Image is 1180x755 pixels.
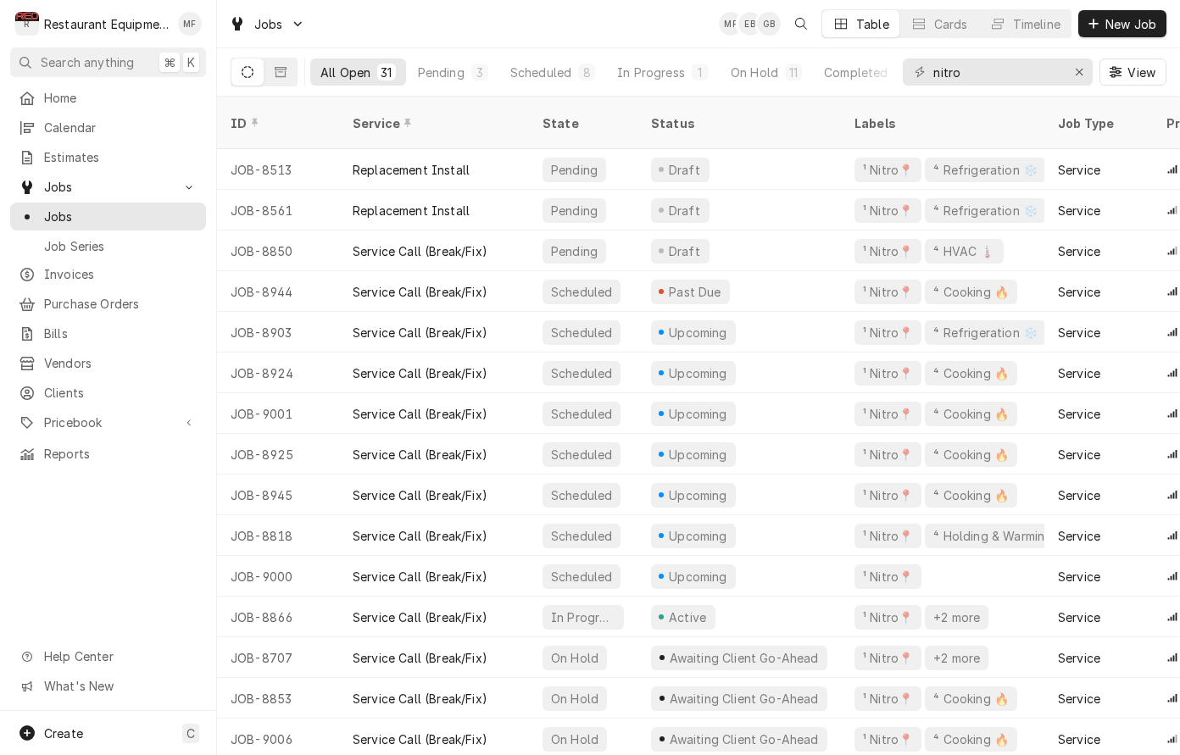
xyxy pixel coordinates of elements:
span: Home [44,89,198,107]
div: ¹ Nitro📍 [861,608,915,626]
div: Replacement Install [353,161,470,179]
div: Upcoming [667,324,730,341]
span: Jobs [254,15,283,33]
div: Awaiting Client Go-Ahead [667,690,820,708]
div: Upcoming [667,527,730,545]
a: Job Series [10,232,206,260]
div: Labels [854,114,1031,132]
button: Open search [788,10,815,37]
div: JOB-8944 [217,271,339,312]
div: Service [1058,690,1100,708]
a: Go to Jobs [10,173,206,201]
div: ⁴ Cooking 🔥 [932,364,1010,382]
a: Purchase Orders [10,290,206,318]
div: Draft [666,202,703,219]
div: ¹ Nitro📍 [861,283,915,301]
div: Upcoming [667,446,730,464]
div: Service [1058,324,1100,341]
div: Service Call (Break/Fix) [353,242,487,260]
div: Madyson Fisher's Avatar [719,12,743,36]
div: ¹ Nitro📍 [861,690,915,708]
div: GB [757,12,781,36]
div: Pending [549,202,599,219]
div: Replacement Install [353,202,470,219]
div: Pending [549,242,599,260]
span: New Job [1102,15,1160,33]
div: Completed [824,64,888,81]
div: JOB-8866 [217,597,339,637]
div: All Open [320,64,370,81]
span: Bills [44,325,198,342]
div: Scheduled [510,64,571,81]
div: Past Due [667,283,724,301]
div: ⁴ Holding & Warming ♨️ [932,527,1071,545]
a: Home [10,84,206,112]
div: ¹ Nitro📍 [861,568,915,586]
div: In Progress [617,64,685,81]
div: ⁴ Refrigeration ❄️ [932,202,1039,219]
button: Search anything⌘K [10,47,206,77]
div: MF [719,12,743,36]
div: Scheduled [549,568,614,586]
div: Upcoming [667,364,730,382]
a: Calendar [10,114,206,142]
div: Service Call (Break/Fix) [353,568,487,586]
div: On Hold [549,730,600,748]
div: 8 [582,64,592,81]
div: ⁴ HVAC 🌡️ [932,242,996,260]
div: +2 more [932,649,982,667]
div: Service [1058,527,1100,545]
div: Service [1058,730,1100,748]
div: Service Call (Break/Fix) [353,486,487,504]
span: Vendors [44,354,198,372]
div: JOB-8925 [217,434,339,475]
div: ¹ Nitro📍 [861,324,915,341]
div: Service [1058,405,1100,423]
div: Pending [549,161,599,179]
div: Service [1058,161,1100,179]
div: JOB-8945 [217,475,339,515]
div: Awaiting Client Go-Ahead [667,730,820,748]
span: Calendar [44,119,198,136]
button: New Job [1078,10,1166,37]
div: Service [1058,649,1100,667]
div: Service Call (Break/Fix) [353,690,487,708]
span: View [1124,64,1159,81]
div: Draft [666,242,703,260]
div: Restaurant Equipment Diagnostics's Avatar [15,12,39,36]
div: 11 [788,64,799,81]
div: Service Call (Break/Fix) [353,324,487,341]
div: ¹ Nitro📍 [861,161,915,179]
span: Pricebook [44,414,172,431]
div: Job Type [1058,114,1139,132]
span: K [187,53,195,71]
div: Status [651,114,824,132]
div: ¹ Nitro📍 [861,202,915,219]
div: R [15,12,39,36]
div: Service [1058,283,1100,301]
div: Service Call (Break/Fix) [353,730,487,748]
div: State [543,114,624,132]
div: Service [1058,446,1100,464]
div: JOB-8561 [217,190,339,230]
button: View [1099,58,1166,86]
div: Upcoming [667,568,730,586]
a: Vendors [10,349,206,377]
div: ⁴ Cooking 🔥 [932,405,1010,423]
span: Jobs [44,178,172,196]
span: What's New [44,677,196,695]
div: Service Call (Break/Fix) [353,446,487,464]
div: Service [353,114,512,132]
span: Purchase Orders [44,295,198,313]
div: Scheduled [549,283,614,301]
div: Service Call (Break/Fix) [353,527,487,545]
div: In Progress [549,608,617,626]
div: Service [1058,568,1100,586]
a: Go to Help Center [10,642,206,670]
div: Scheduled [549,527,614,545]
div: EB [738,12,762,36]
div: Scheduled [549,324,614,341]
div: ¹ Nitro📍 [861,242,915,260]
div: On Hold [731,64,778,81]
div: 3 [475,64,485,81]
